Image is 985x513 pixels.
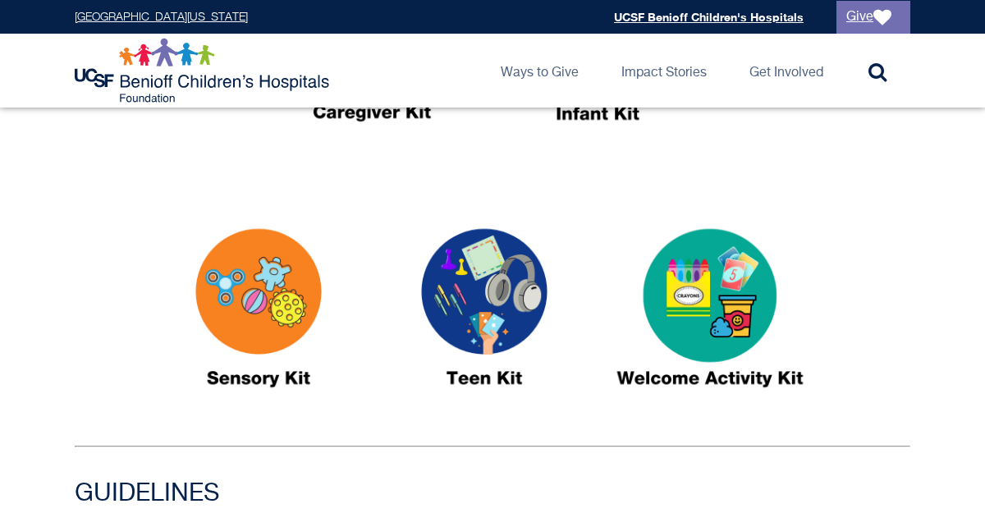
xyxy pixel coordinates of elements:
img: Sensory Kits [156,197,361,433]
a: [GEOGRAPHIC_DATA][US_STATE] [75,11,248,23]
a: Get Involved [736,34,836,108]
img: Teen Kit [382,197,587,433]
a: Give [836,1,910,34]
a: UCSF Benioff Children's Hospitals [614,10,804,24]
a: Ways to Give [488,34,592,108]
a: Impact Stories [608,34,720,108]
img: Logo for UCSF Benioff Children's Hospitals Foundation [75,38,333,103]
img: Activity Kits [607,197,813,433]
h3: GUIDELINES [75,479,910,509]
